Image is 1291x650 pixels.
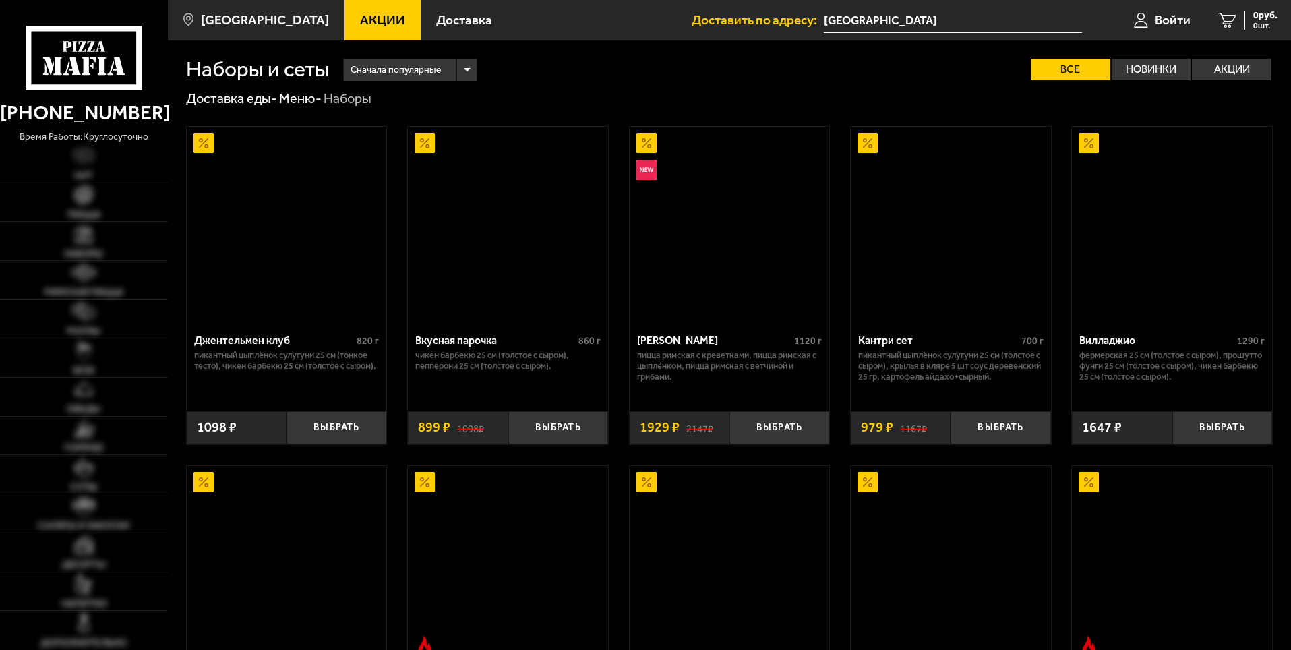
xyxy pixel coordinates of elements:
span: 860 г [578,335,601,347]
div: Наборы [324,90,371,108]
a: АкционныйВкусная парочка [408,127,608,324]
div: Кантри сет [858,334,1018,347]
span: [GEOGRAPHIC_DATA] [201,13,329,26]
p: Пикантный цыплёнок сулугуни 25 см (тонкое тесто), Чикен Барбекю 25 см (толстое с сыром). [194,350,380,372]
button: Выбрать [1172,411,1272,444]
span: Роллы [67,326,100,336]
img: Акционный [1079,472,1099,492]
a: Доставка еды- [186,90,277,107]
button: Выбрать [729,411,829,444]
label: Акции [1192,59,1271,80]
span: 1120 г [794,335,822,347]
div: Джентельмен клуб [194,334,354,347]
span: 1098 ₽ [197,421,237,434]
p: Чикен Барбекю 25 см (толстое с сыром), Пепперони 25 см (толстое с сыром). [415,350,601,372]
a: АкционныйНовинкаМама Миа [630,127,830,324]
span: Обеды [67,404,100,413]
span: Акции [360,13,405,26]
img: Акционный [193,472,214,492]
span: 700 г [1021,335,1044,347]
a: АкционныйКантри сет [851,127,1051,324]
span: Наборы [64,249,103,258]
span: WOK [73,365,95,375]
span: 820 г [357,335,379,347]
span: Салаты и закуски [38,521,129,530]
span: Хит [74,171,93,180]
img: Акционный [193,133,214,153]
div: Вилладжио [1079,334,1234,347]
span: Дополнительно [40,638,127,647]
button: Выбрать [287,411,386,444]
span: 0 шт. [1253,22,1278,30]
div: [PERSON_NAME] [637,334,791,347]
p: Фермерская 25 см (толстое с сыром), Прошутто Фунги 25 см (толстое с сыром), Чикен Барбекю 25 см (... [1079,350,1265,382]
span: Войти [1155,13,1191,26]
s: 1098 ₽ [457,421,484,434]
h1: Наборы и сеты [186,59,330,80]
span: Сначала популярные [351,57,441,83]
span: Доставить по адресу: [692,13,824,26]
a: АкционныйДжентельмен клуб [187,127,387,324]
img: Акционный [858,472,878,492]
a: АкционныйВилладжио [1072,127,1272,324]
span: 1290 г [1237,335,1265,347]
input: Ваш адрес доставки [824,8,1082,33]
img: Акционный [858,133,878,153]
s: 2147 ₽ [686,421,713,434]
span: 979 ₽ [861,421,893,434]
label: Новинки [1112,59,1191,80]
span: Супы [70,482,98,492]
span: 1647 ₽ [1082,421,1122,434]
p: Пицца Римская с креветками, Пицца Римская с цыплёнком, Пицца Римская с ветчиной и грибами. [637,350,822,382]
s: 1167 ₽ [900,421,927,434]
span: Пицца [67,210,100,219]
a: Меню- [279,90,322,107]
label: Все [1031,59,1110,80]
span: Десерты [62,560,106,569]
div: Вкусная парочка [415,334,575,347]
img: Акционный [1079,133,1099,153]
img: Акционный [415,472,435,492]
button: Выбрать [951,411,1050,444]
span: Горячее [64,443,104,452]
span: Доставка [436,13,492,26]
img: Акционный [415,133,435,153]
img: Новинка [636,160,657,180]
span: 899 ₽ [418,421,450,434]
span: Римская пицца [44,287,123,297]
img: Акционный [636,472,657,492]
img: Акционный [636,133,657,153]
p: Пикантный цыплёнок сулугуни 25 см (толстое с сыром), крылья в кляре 5 шт соус деревенский 25 гр, ... [858,350,1044,382]
span: 0 руб. [1253,11,1278,20]
span: 1929 ₽ [640,421,680,434]
span: Напитки [61,599,107,608]
button: Выбрать [508,411,608,444]
span: Санкт-Петербург, Россия [824,8,1082,33]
